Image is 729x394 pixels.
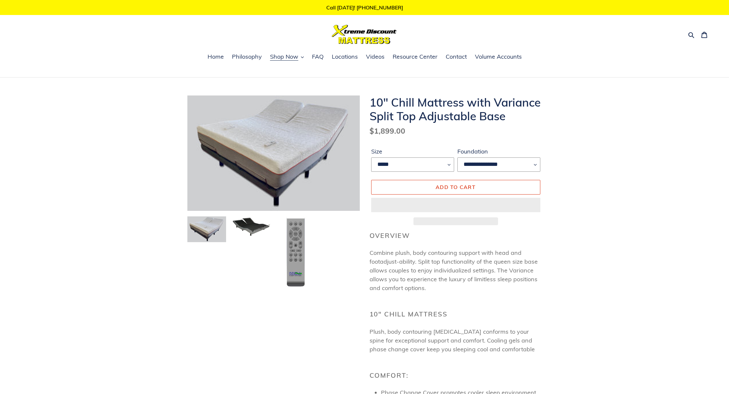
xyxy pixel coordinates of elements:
[370,232,542,240] h2: Overview
[436,184,476,190] span: Add to cart
[371,147,454,156] label: Size
[370,372,542,379] h2: Comfort:
[472,52,525,62] a: Volume Accounts
[370,95,542,123] h1: 10" Chill Mattress with Variance Split Top Adjustable Base
[309,52,327,62] a: FAQ
[329,52,361,62] a: Locations
[332,53,358,61] span: Locations
[475,53,522,61] span: Volume Accounts
[446,53,467,61] span: Contact
[187,95,360,211] img: 10-inch-chill-mattress-with-split-top-variance-adjustable-base
[393,53,438,61] span: Resource Center
[283,216,308,289] img: Load image into Gallery viewer, 10&quot; Chill Mattress with Variance Split Top Adjustable Base
[370,249,521,265] span: Combine plush, body contouring support with head and foot
[363,52,388,62] a: Videos
[332,25,397,44] img: Xtreme Discount Mattress
[370,248,542,292] p: adjust-ability. Split top functionality of the queen size base allows couples to enjoy individual...
[270,53,298,61] span: Shop Now
[370,126,405,136] span: $1,899.00
[370,328,535,353] span: Plush, body contouring [MEDICAL_DATA] conforms to your spine for exceptional support and comfort....
[312,53,324,61] span: FAQ
[366,53,385,61] span: Videos
[371,180,540,194] button: Add to cart
[231,216,271,237] img: Load image into Gallery viewer, 10&quot; Chill Mattress with Variance Split Top Adjustable Base
[457,147,540,156] label: Foundation
[208,53,224,61] span: Home
[370,310,542,318] h2: 10" Chill Mattress
[267,52,307,62] button: Shop Now
[232,53,262,61] span: Philosophy
[204,52,227,62] a: Home
[389,52,441,62] a: Resource Center
[229,52,265,62] a: Philosophy
[442,52,470,62] a: Contact
[187,216,227,243] img: Load image into Gallery viewer, 10-inch-chill-mattress-with-split-top-variance-adjustable-base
